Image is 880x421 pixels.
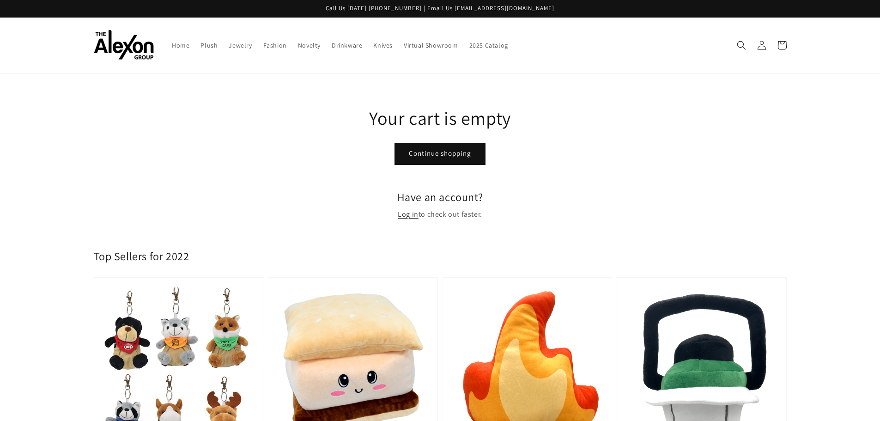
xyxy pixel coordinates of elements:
[332,41,362,49] span: Drinkware
[731,35,752,55] summary: Search
[469,41,508,49] span: 2025 Catalog
[223,36,257,55] a: Jewelry
[166,36,195,55] a: Home
[94,30,154,60] img: The Alexon Group
[200,41,218,49] span: Plush
[368,36,398,55] a: Knives
[398,36,464,55] a: Virtual Showroom
[404,41,458,49] span: Virtual Showroom
[395,144,485,165] a: Continue shopping
[94,208,787,221] p: to check out faster.
[263,41,287,49] span: Fashion
[94,249,189,263] h2: Top Sellers for 2022
[398,208,419,221] a: Log in
[258,36,292,55] a: Fashion
[326,36,368,55] a: Drinkware
[94,106,787,130] h1: Your cart is empty
[172,41,189,49] span: Home
[298,41,321,49] span: Novelty
[94,190,787,204] h2: Have an account?
[195,36,223,55] a: Plush
[229,41,252,49] span: Jewelry
[292,36,326,55] a: Novelty
[464,36,514,55] a: 2025 Catalog
[373,41,393,49] span: Knives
